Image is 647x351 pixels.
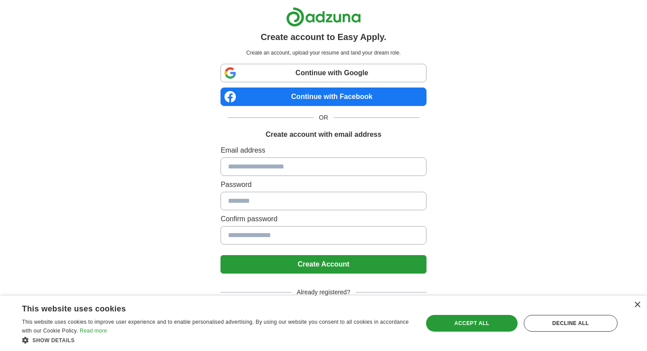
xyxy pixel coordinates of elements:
[221,145,426,156] label: Email address
[221,255,426,274] button: Create Account
[265,129,381,140] h1: Create account with email address
[314,113,334,122] span: OR
[286,7,361,27] img: Adzuna logo
[221,88,426,106] a: Continue with Facebook
[222,49,424,57] p: Create an account, upload your resume and land your dream role.
[524,315,618,332] div: Decline all
[426,315,518,332] div: Accept all
[80,328,107,334] a: Read more, opens a new window
[221,179,426,190] label: Password
[221,64,426,82] a: Continue with Google
[33,337,75,344] span: Show details
[22,319,409,334] span: This website uses cookies to improve user experience and to enable personalised advertising. By u...
[291,288,355,297] span: Already registered?
[261,30,386,44] h1: Create account to Easy Apply.
[221,214,426,224] label: Confirm password
[22,336,411,344] div: Show details
[22,301,389,314] div: This website uses cookies
[634,302,640,308] div: Close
